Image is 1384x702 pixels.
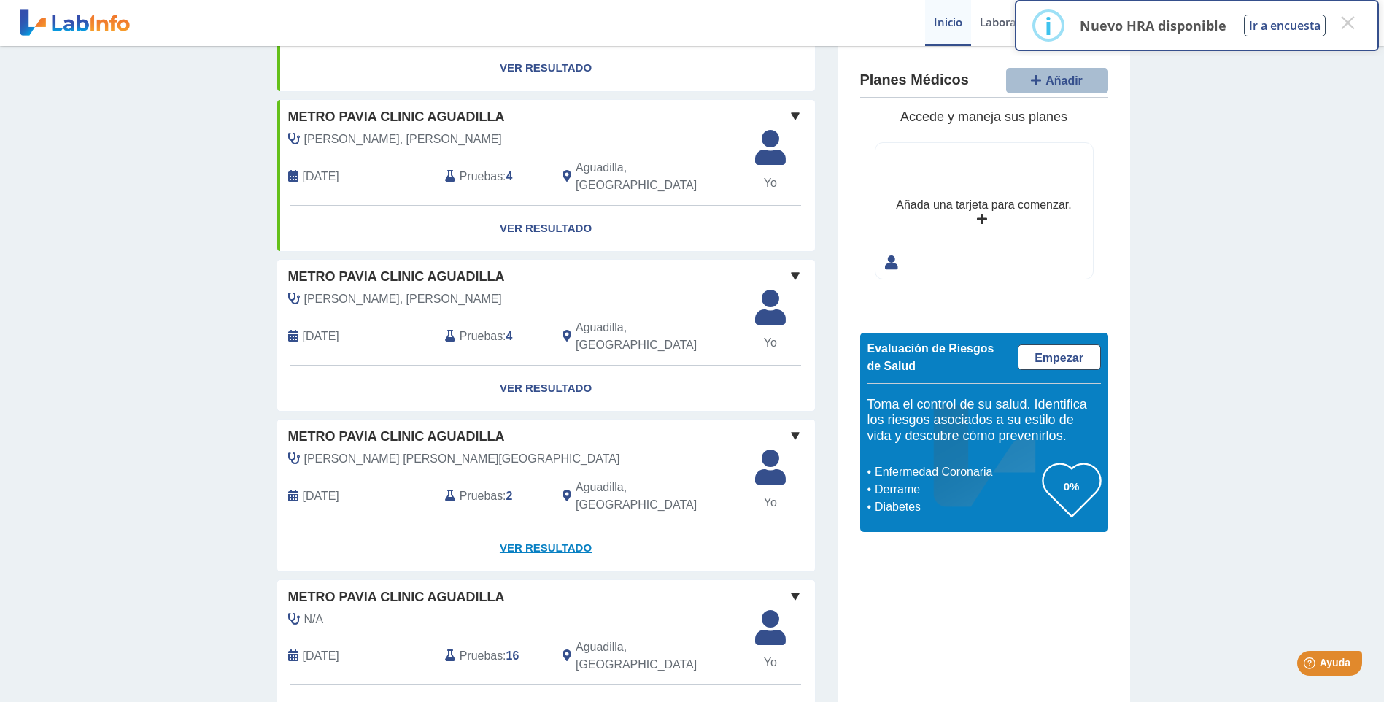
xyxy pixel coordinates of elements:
h3: 0% [1043,477,1101,495]
span: Pruebas [460,328,503,345]
div: : [434,319,552,354]
span: Ortiz Gonzalez, Vanessa [304,131,502,148]
span: Solano Morales, Limarys [304,450,620,468]
span: Yo [746,174,795,192]
a: Ver Resultado [277,45,815,91]
h4: Planes Médicos [860,72,969,89]
div: i [1045,12,1052,39]
span: 2025-08-08 [303,328,339,345]
span: 2025-08-05 [303,487,339,505]
span: Accede y maneja sus planes [900,109,1067,124]
a: Ver Resultado [277,366,815,412]
span: Metro Pavia Clinic Aguadilla [288,267,505,287]
li: Enfermedad Coronaria [871,463,1043,481]
span: Yo [746,334,795,352]
span: Pruebas [460,487,503,505]
span: Aguadilla, PR [576,639,737,674]
b: 4 [506,170,513,182]
span: Pruebas [460,168,503,185]
span: Empezar [1035,352,1083,364]
a: Ver Resultado [277,525,815,571]
b: 4 [506,330,513,342]
button: Añadir [1006,68,1108,93]
b: 16 [506,649,519,662]
span: Metro Pavia Clinic Aguadilla [288,427,505,447]
button: Ir a encuesta [1244,15,1326,36]
span: Aguadilla, PR [576,159,737,194]
span: Añadir [1045,74,1083,87]
div: : [434,479,552,514]
span: Negron Mercado, Juan [304,290,502,308]
span: 2025-03-26 [303,647,339,665]
iframe: Help widget launcher [1254,645,1368,686]
span: Aguadilla, PR [576,319,737,354]
span: 1899-12-30 [303,168,339,185]
div: : [434,639,552,674]
a: Empezar [1018,344,1101,370]
div: : [434,159,552,194]
h5: Toma el control de su salud. Identifica los riesgos asociados a su estilo de vida y descubre cómo... [867,397,1101,444]
span: Yo [746,654,795,671]
span: Metro Pavia Clinic Aguadilla [288,587,505,607]
b: 2 [506,490,513,502]
span: Metro Pavia Clinic Aguadilla [288,107,505,127]
span: N/A [304,611,324,628]
span: Yo [746,494,795,512]
div: Añada una tarjeta para comenzar. [896,196,1071,214]
a: Ver Resultado [277,206,815,252]
span: Pruebas [460,647,503,665]
button: Close this dialog [1334,9,1361,36]
span: Aguadilla, PR [576,479,737,514]
li: Derrame [871,481,1043,498]
span: Evaluación de Riesgos de Salud [867,342,994,372]
li: Diabetes [871,498,1043,516]
p: Nuevo HRA disponible [1080,17,1226,34]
